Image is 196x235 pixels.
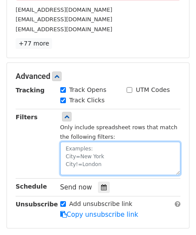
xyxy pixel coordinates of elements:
label: Track Clicks [69,96,105,105]
strong: Tracking [16,87,45,94]
strong: Schedule [16,183,47,190]
small: [EMAIL_ADDRESS][DOMAIN_NAME] [16,7,112,13]
small: [EMAIL_ADDRESS][DOMAIN_NAME] [16,16,112,23]
small: Only include spreadsheet rows that match the following filters: [60,124,178,140]
h5: Advanced [16,72,180,81]
label: Add unsubscribe link [69,199,133,209]
label: Track Opens [69,85,107,95]
label: UTM Codes [136,85,170,95]
iframe: Chat Widget [153,193,196,235]
small: [EMAIL_ADDRESS][DOMAIN_NAME] [16,26,112,33]
span: Send now [60,183,92,191]
strong: Unsubscribe [16,201,58,208]
a: Copy unsubscribe link [60,211,138,219]
a: +77 more [16,38,52,49]
strong: Filters [16,114,38,121]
